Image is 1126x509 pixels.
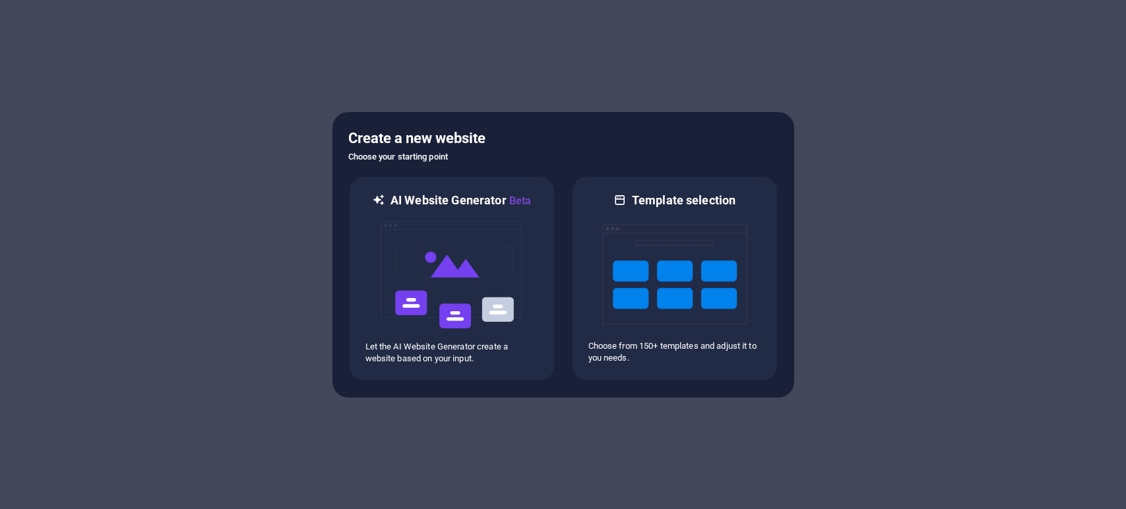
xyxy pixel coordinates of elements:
span: Beta [507,195,532,207]
img: ai [379,209,524,341]
div: Template selectionChoose from 150+ templates and adjust it to you needs. [571,175,778,382]
div: AI Website GeneratorBetaaiLet the AI Website Generator create a website based on your input. [348,175,555,382]
h6: Choose your starting point [348,149,778,165]
h5: Create a new website [348,128,778,149]
p: Let the AI Website Generator create a website based on your input. [365,341,538,365]
p: Choose from 150+ templates and adjust it to you needs. [588,340,761,364]
h6: AI Website Generator [391,193,531,209]
h6: Template selection [632,193,735,208]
